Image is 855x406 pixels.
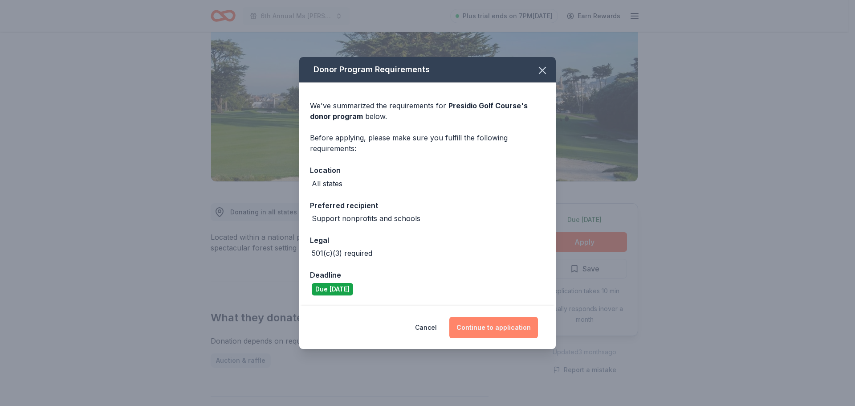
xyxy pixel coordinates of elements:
div: Deadline [310,269,545,281]
div: Due [DATE] [312,283,353,295]
div: Legal [310,234,545,246]
div: Preferred recipient [310,200,545,211]
div: Donor Program Requirements [299,57,556,82]
div: All states [312,178,342,189]
button: Cancel [415,317,437,338]
div: Support nonprofits and schools [312,213,420,224]
div: Before applying, please make sure you fulfill the following requirements: [310,132,545,154]
button: Continue to application [449,317,538,338]
div: We've summarized the requirements for below. [310,100,545,122]
div: Location [310,164,545,176]
div: 501(c)(3) required [312,248,372,258]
